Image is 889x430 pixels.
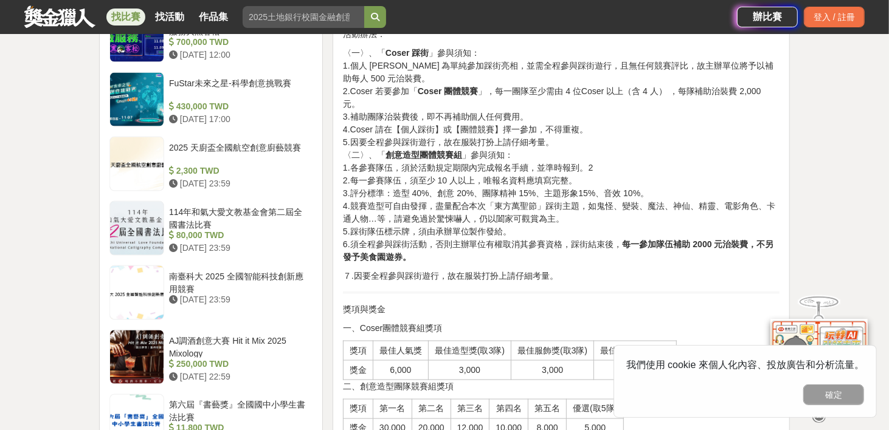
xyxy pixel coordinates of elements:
div: [DATE] 23:59 [169,293,308,306]
td: 最佳造型獎(取3隊) [428,341,511,361]
strong: 園遊券。 [377,252,411,262]
div: 登入 / 註冊 [804,7,865,27]
div: 250,000 TWD [169,358,308,370]
div: 114年和氣大愛文教基金會第二屆全國書法比賽 [169,206,308,229]
div: 2025 天廚盃全國航空創意廚藝競賽 [169,142,308,165]
td: 3,000 [428,361,511,380]
a: AJ調酒創意大賽 Hit it Mix 2025 Mixology 250,000 TWD [DATE] 22:59 [109,330,313,384]
div: 700,000 TWD [169,36,308,49]
td: 第四名 [489,400,528,419]
td: 第二名 [412,400,451,419]
td: 6,000 [373,361,428,380]
a: FuStar未來之星-科學創意挑戰賽 430,000 TWD [DATE] 17:00 [109,72,313,127]
div: AJ調酒創意大賽 Hit it Mix 2025 Mixology [169,335,308,358]
img: d2146d9a-e6f6-4337-9592-8cefde37ba6b.png [770,319,868,400]
p: ７.因要全程參與踩街遊行，故在服裝打扮上請仔細考量。 [343,270,780,282]
div: [DATE] 23:59 [169,177,308,190]
input: 2025土地銀行校園金融創意挑戰賽：從你出發 開啟智慧金融新頁 [243,6,364,28]
div: 2,300 TWD [169,165,308,177]
p: 〈一〉、「 」參與須知： 1.個人 [PERSON_NAME] 為單純參加踩街亮相，並需全程參與踩街遊行，且無任何競賽評比，故主辦單位將予以補助每人 500 元治裝費。 2.Coser 若要參加... [343,47,780,264]
td: 3,000 [511,361,594,380]
div: 南臺科大 2025 全國智能科技創新應用競賽 [169,270,308,293]
td: 獎項 [343,400,373,419]
td: 第五名 [528,400,567,419]
p: 活動辦法： [343,28,780,41]
div: [DATE] 23:59 [169,242,308,254]
div: 80,000 TWD [169,229,308,242]
p: 二、創意造型團隊競賽組獎項 [343,380,780,393]
a: 找活動 [150,9,189,26]
td: 最佳服飾獎(取3隊) [511,341,594,361]
td: 獎金 [343,361,373,380]
span: 我們使用 cookie 來個人化內容、投放廣告和分析流量。 [626,360,864,370]
div: 430,000 TWD [169,100,308,113]
a: 南臺科大 2025 全國智能科技創新應用競賽 [DATE] 23:59 [109,265,313,320]
a: 找比賽 [106,9,145,26]
td: 第一名 [373,400,412,419]
a: 2025臺北秋季程式設計節 城市通微服務大黑客松 700,000 TWD [DATE] 12:00 [109,8,313,63]
button: 確定 [803,384,864,405]
p: 獎項與獎金 [343,303,780,316]
p: 一、Coser團體競賽組獎項 [343,322,780,335]
td: 最佳團隊獎(取3隊) [594,341,677,361]
div: [DATE] 12:00 [169,49,308,61]
td: 3,000 [594,361,677,380]
td: 第三名 [451,400,489,419]
strong: 創意造型團體競賽組 [386,150,462,160]
a: 2025 天廚盃全國航空創意廚藝競賽 2,300 TWD [DATE] 23:59 [109,137,313,191]
div: [DATE] 17:00 [169,113,308,126]
a: 作品集 [194,9,233,26]
strong: Coser 團體競賽 [418,86,479,96]
a: 辦比賽 [737,7,798,27]
a: 114年和氣大愛文教基金會第二屆全國書法比賽 80,000 TWD [DATE] 23:59 [109,201,313,256]
div: [DATE] 22:59 [169,370,308,383]
div: FuStar未來之星-科學創意挑戰賽 [169,77,308,100]
strong: Coser 踩街 [386,48,429,58]
td: 獎項 [343,341,373,361]
td: 優選(取5隊) [567,400,624,419]
div: 第六屆『書藝獎』全國國中小學生書法比賽 [169,399,308,422]
td: 最佳人氣獎 [373,341,428,361]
